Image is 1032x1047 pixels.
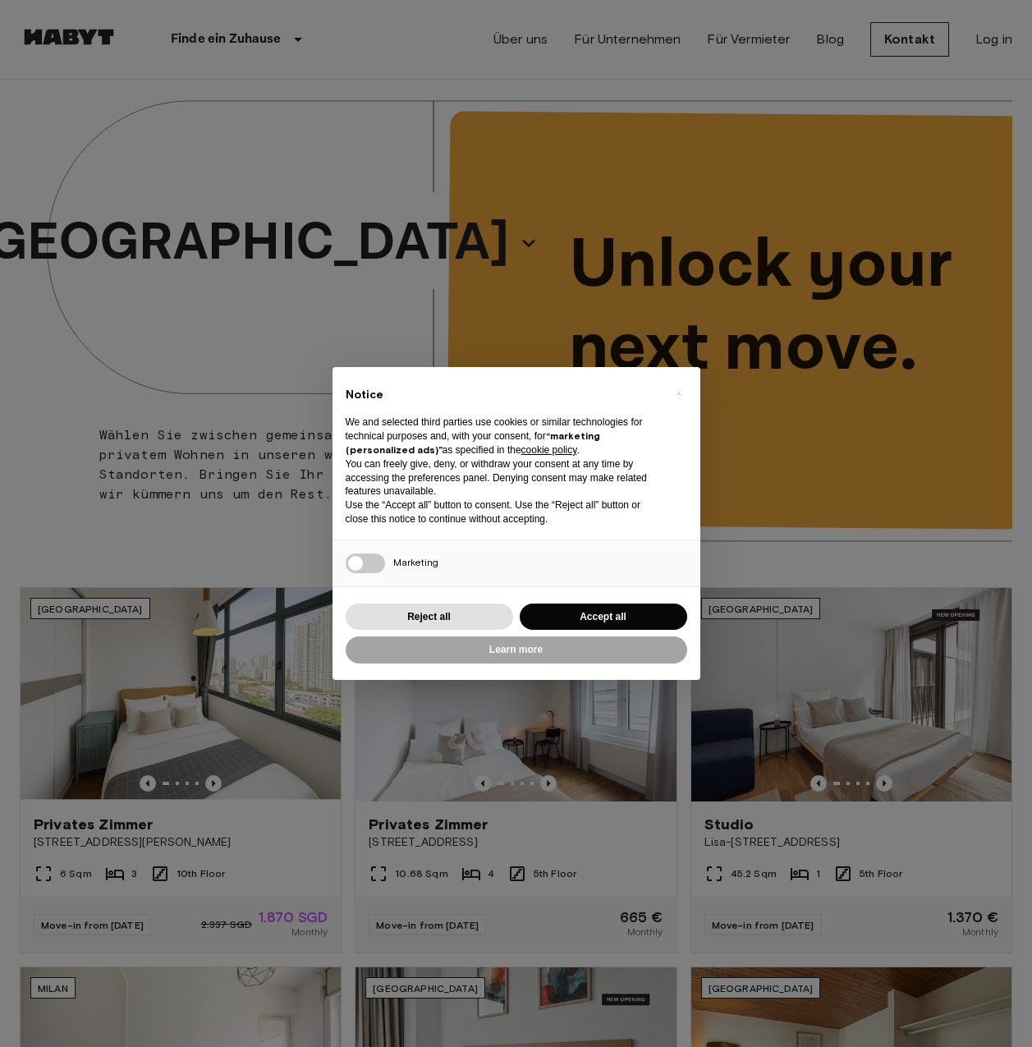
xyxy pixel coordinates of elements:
[520,604,687,631] button: Accept all
[521,444,577,456] a: cookie policy
[676,383,681,403] span: ×
[346,387,661,403] h2: Notice
[346,457,661,498] p: You can freely give, deny, or withdraw your consent at any time by accessing the preferences pane...
[346,498,661,526] p: Use the “Accept all” button to consent. Use the “Reject all” button or close this notice to conti...
[666,380,692,406] button: Close this notice
[346,429,600,456] strong: “marketing (personalized ads)”
[346,636,687,664] button: Learn more
[393,556,438,568] span: Marketing
[346,604,513,631] button: Reject all
[346,416,661,457] p: We and selected third parties use cookies or similar technologies for technical purposes and, wit...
